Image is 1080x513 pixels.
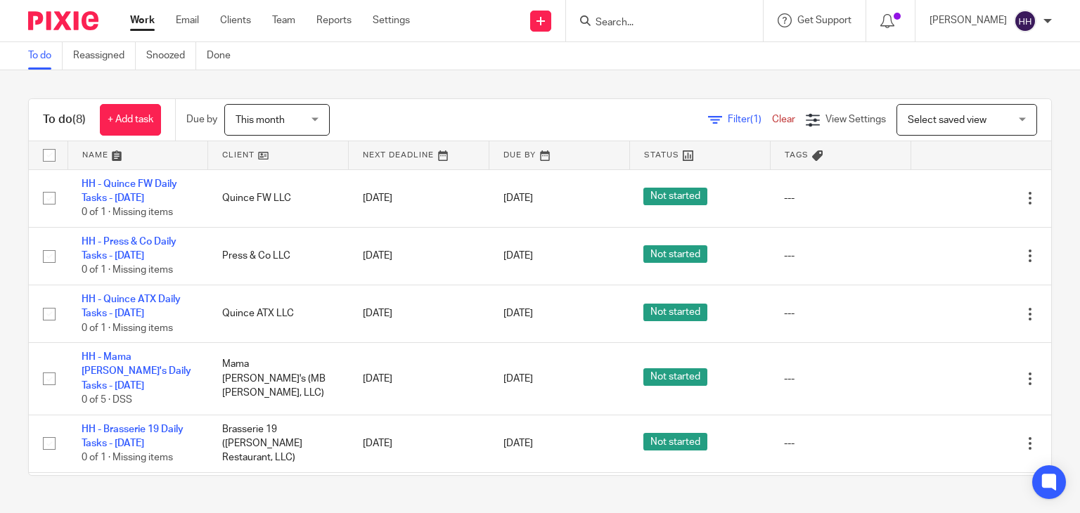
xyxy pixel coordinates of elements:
div: --- [784,191,896,205]
span: This month [236,115,285,125]
td: [DATE] [349,169,489,227]
div: --- [784,249,896,263]
span: Not started [643,368,707,386]
a: Reassigned [73,42,136,70]
span: Not started [643,188,707,205]
td: [DATE] [349,285,489,342]
a: Settings [373,13,410,27]
span: 0 of 1 · Missing items [82,207,173,217]
span: [DATE] [503,309,533,318]
div: --- [784,436,896,450]
td: Mama [PERSON_NAME]'s (MB [PERSON_NAME], LLC) [208,343,349,415]
td: [DATE] [349,343,489,415]
span: Not started [643,433,707,450]
span: (8) [72,114,86,125]
span: 0 of 1 · Missing items [82,266,173,275]
a: Team [272,13,295,27]
a: + Add task [100,104,161,136]
span: Not started [643,245,707,263]
a: Clients [220,13,251,27]
a: Email [176,13,199,27]
a: HH - Brasserie 19 Daily Tasks - [DATE] [82,424,184,448]
a: HH - Quince FW Daily Tasks - [DATE] [82,179,177,203]
span: (1) [750,115,761,124]
span: Get Support [797,15,851,25]
span: Not started [643,304,707,321]
img: Pixie [28,11,98,30]
span: Tags [785,151,809,159]
a: HH - Mama [PERSON_NAME]'s Daily Tasks - [DATE] [82,352,191,391]
a: Snoozed [146,42,196,70]
td: [DATE] [349,227,489,285]
td: Quince FW LLC [208,169,349,227]
td: Quince ATX LLC [208,285,349,342]
span: [DATE] [503,439,533,448]
span: 0 of 1 · Missing items [82,323,173,333]
span: [DATE] [503,251,533,261]
div: --- [784,372,896,386]
a: HH - Quince ATX Daily Tasks - [DATE] [82,294,181,318]
a: HH - Press & Co Daily Tasks - [DATE] [82,237,176,261]
span: 0 of 1 · Missing items [82,453,173,463]
div: --- [784,306,896,320]
span: [DATE] [503,193,533,203]
td: [DATE] [349,415,489,472]
p: Due by [186,112,217,126]
a: Work [130,13,155,27]
span: Select saved view [908,115,986,125]
td: Press & Co LLC [208,227,349,285]
img: svg%3E [1014,10,1036,32]
a: To do [28,42,63,70]
a: Done [207,42,241,70]
input: Search [594,17,721,30]
a: Reports [316,13,352,27]
span: Filter [728,115,772,124]
a: Clear [772,115,795,124]
span: View Settings [825,115,886,124]
h1: To do [43,112,86,127]
td: Brasserie 19 ([PERSON_NAME] Restaurant, LLC) [208,415,349,472]
p: [PERSON_NAME] [930,13,1007,27]
span: 0 of 5 · DSS [82,395,132,405]
span: [DATE] [503,374,533,384]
